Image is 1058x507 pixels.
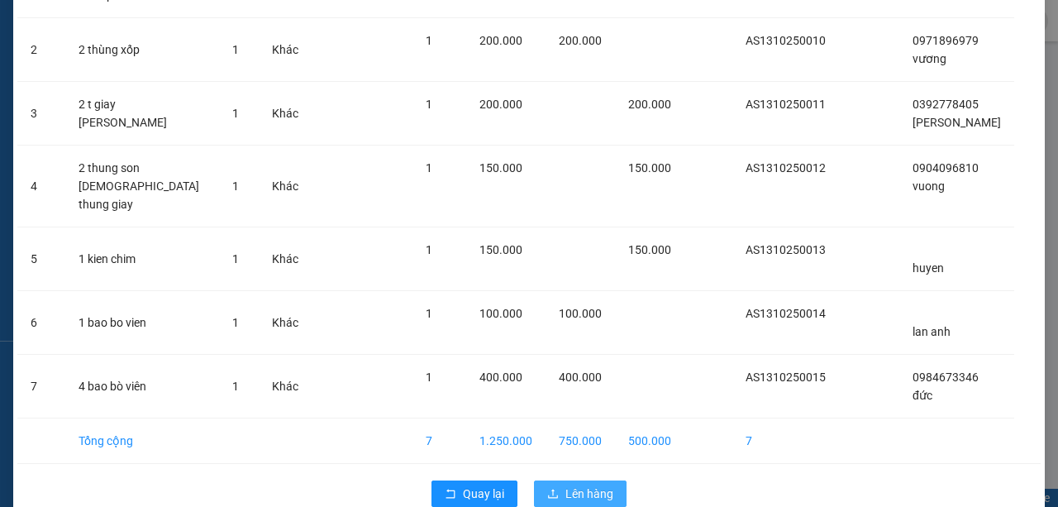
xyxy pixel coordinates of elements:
td: 7 [412,419,466,464]
span: AS1310250015 [746,371,826,384]
td: 5 [17,227,65,291]
td: 4 bao bò viên [65,355,219,419]
td: 1 kien chim [65,227,219,291]
span: 100.000 [559,307,602,320]
td: Khác [259,18,312,82]
span: 400.000 [479,371,522,384]
span: 200.000 [628,98,671,111]
td: Khác [259,355,312,419]
span: vương [913,52,946,65]
span: AS1310250011 [746,98,826,111]
td: 7 [17,355,65,419]
td: 1 bao bo vien [65,291,219,355]
span: [PERSON_NAME] [913,116,1001,129]
td: 6 [17,291,65,355]
td: 500.000 [615,419,684,464]
span: huyen [913,261,944,275]
span: đức [913,389,932,402]
td: Khác [259,291,312,355]
td: 750.000 [546,419,615,464]
span: 1 [426,243,432,256]
span: 1 [426,307,432,320]
span: vuong [913,179,945,193]
span: 1 [426,34,432,47]
td: 7 [732,419,839,464]
span: 0984673346 [913,371,979,384]
span: 200.000 [479,98,522,111]
button: uploadLên hàng [534,481,627,507]
td: 3 [17,82,65,146]
td: 2 thung son [DEMOGRAPHIC_DATA] thung giay [65,146,219,227]
span: 1 [232,179,239,193]
span: 150.000 [628,243,671,256]
span: upload [547,488,559,501]
span: 1 [232,107,239,120]
span: 1 [426,98,432,111]
td: 2 thùng xốp [65,18,219,82]
span: 150.000 [479,161,522,175]
span: 1 [232,380,239,393]
span: 1 [426,161,432,175]
td: Khác [259,82,312,146]
span: 150.000 [628,161,671,175]
span: AS1310250012 [746,161,826,175]
td: 4 [17,146,65,227]
span: 0392778405 [913,98,979,111]
span: 1 [232,252,239,265]
span: 1 [232,43,239,56]
span: AS1310250013 [746,243,826,256]
span: rollback [445,488,456,501]
span: 200.000 [479,34,522,47]
td: Khác [259,227,312,291]
td: 1.250.000 [466,419,546,464]
span: 400.000 [559,371,602,384]
span: 1 [232,316,239,329]
td: 2 t giay [PERSON_NAME] [65,82,219,146]
span: Quay lại [463,485,504,503]
span: 0971896979 [913,34,979,47]
button: rollbackQuay lại [431,481,517,507]
span: 1 [426,371,432,384]
span: Lên hàng [565,485,613,503]
span: lan anh [913,325,951,338]
td: Tổng cộng [65,419,219,464]
span: 0904096810 [913,161,979,175]
span: 150.000 [479,243,522,256]
span: AS1310250014 [746,307,826,320]
span: 100.000 [479,307,522,320]
span: 200.000 [559,34,602,47]
td: Khác [259,146,312,227]
td: 2 [17,18,65,82]
span: AS1310250010 [746,34,826,47]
